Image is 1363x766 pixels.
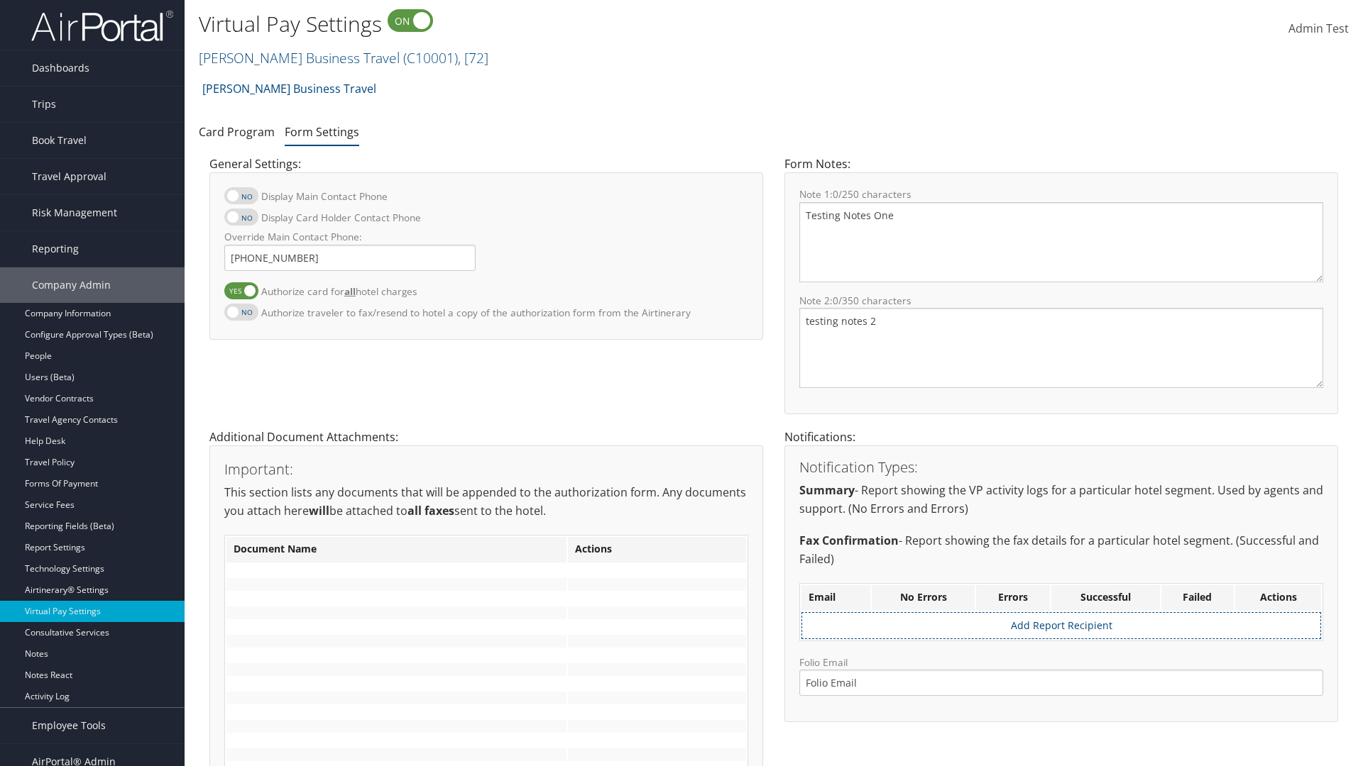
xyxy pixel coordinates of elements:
div: Notifications: [774,428,1349,736]
strong: Summary [799,482,855,498]
span: 0 [833,187,838,201]
a: Card Program [199,124,275,140]
th: Document Name [226,537,566,562]
p: - Report showing the fax details for a particular hotel segment. (Successful and Failed) [799,532,1323,568]
div: Form Notes: [774,155,1349,428]
input: Folio Email [799,670,1323,696]
label: Display Main Contact Phone [261,183,388,209]
h3: Notification Types: [799,460,1323,474]
span: Reporting [32,231,79,267]
span: , [ 72 ] [458,48,488,67]
span: Trips [32,87,56,122]
th: Email [801,585,870,611]
label: Note 1: /250 characters [799,187,1323,201]
th: No Errors [872,585,974,611]
div: General Settings: [199,155,774,353]
span: Dashboards [32,50,89,86]
a: [PERSON_NAME] Business Travel [202,74,376,103]
th: Successful [1051,585,1160,611]
p: - Report showing the VP activity logs for a particular hotel segment. Used by agents and support.... [799,482,1323,518]
span: Admin Test [1288,21,1349,36]
span: Company Admin [32,267,111,303]
label: Display Card Holder Contact Phone [261,204,421,231]
span: ( C10001 ) [403,48,458,67]
span: 0 [833,294,838,307]
span: Risk Management [32,195,117,231]
p: This section lists any documents that will be appended to the authorization form. Any documents y... [224,484,748,520]
span: Book Travel [32,123,87,158]
th: Actions [1235,585,1321,611]
h3: Important: [224,462,748,477]
h1: Virtual Pay Settings [199,9,965,39]
label: Authorize card for hotel charges [261,278,417,304]
textarea: testing notes 2 [799,308,1323,388]
textarea: Testing Notes One [799,202,1323,282]
label: Folio Email [799,655,1323,696]
th: Errors [976,585,1050,611]
span: Travel Approval [32,159,106,194]
strong: all faxes [407,503,454,518]
a: Admin Test [1288,7,1349,51]
label: Note 2: /350 characters [799,294,1323,308]
strong: all [344,284,356,298]
label: Authorize traveler to fax/resend to hotel a copy of the authorization form from the Airtinerary [261,299,691,326]
span: Employee Tools [32,708,106,743]
th: Actions [568,537,746,562]
strong: Fax Confirmation [799,533,899,548]
a: Add Report Recipient [1011,618,1112,632]
strong: will [309,503,329,518]
th: Failed [1161,585,1234,611]
label: Override Main Contact Phone: [224,230,476,244]
a: Form Settings [285,124,359,140]
a: [PERSON_NAME] Business Travel [199,48,488,67]
img: airportal-logo.png [31,9,173,43]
